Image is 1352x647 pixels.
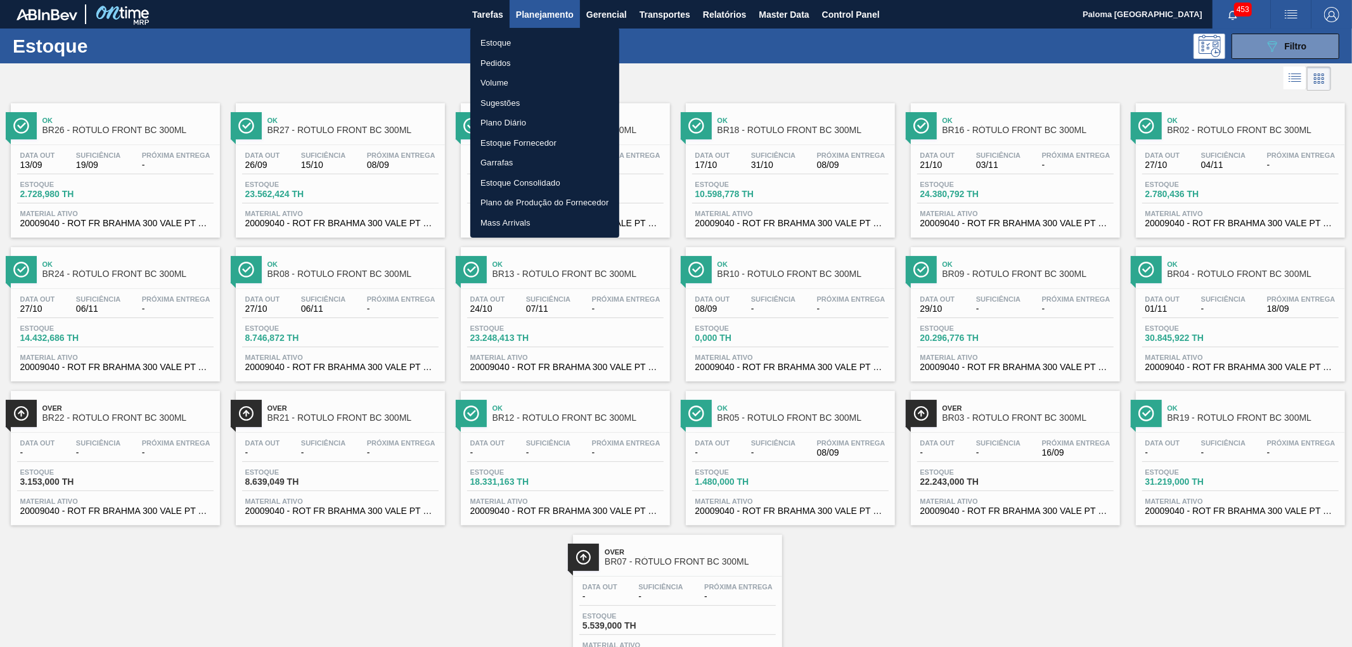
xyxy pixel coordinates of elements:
a: Sugestões [470,93,619,113]
a: Plano Diário [470,113,619,133]
a: Mass Arrivals [470,213,619,233]
a: Plano de Produção do Fornecedor [470,193,619,213]
a: Garrafas [470,153,619,173]
a: Estoque [470,33,619,53]
a: Estoque Consolidado [470,173,619,193]
a: Pedidos [470,53,619,74]
a: Estoque Fornecedor [470,133,619,153]
a: Volume [470,73,619,93]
